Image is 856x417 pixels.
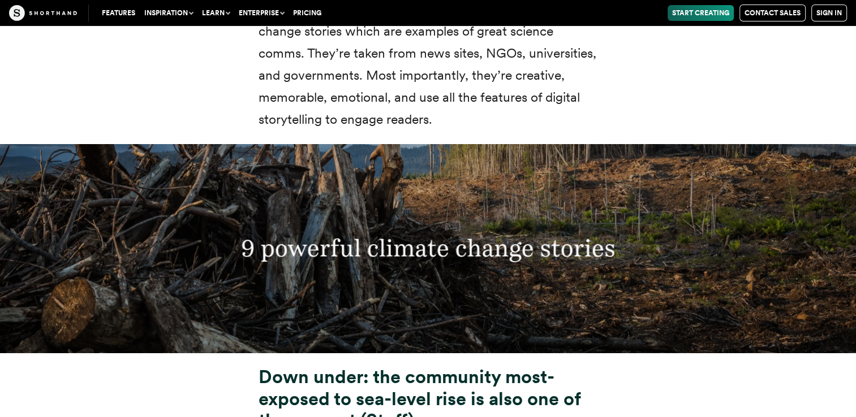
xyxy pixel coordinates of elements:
[668,5,734,21] a: Start Creating
[97,5,140,21] a: Features
[234,5,289,21] button: Enterprise
[9,5,77,21] img: The Craft
[152,234,704,262] h3: 9 powerful climate change stories
[739,5,806,21] a: Contact Sales
[197,5,234,21] button: Learn
[140,5,197,21] button: Inspiration
[811,5,847,21] a: Sign in
[289,5,326,21] a: Pricing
